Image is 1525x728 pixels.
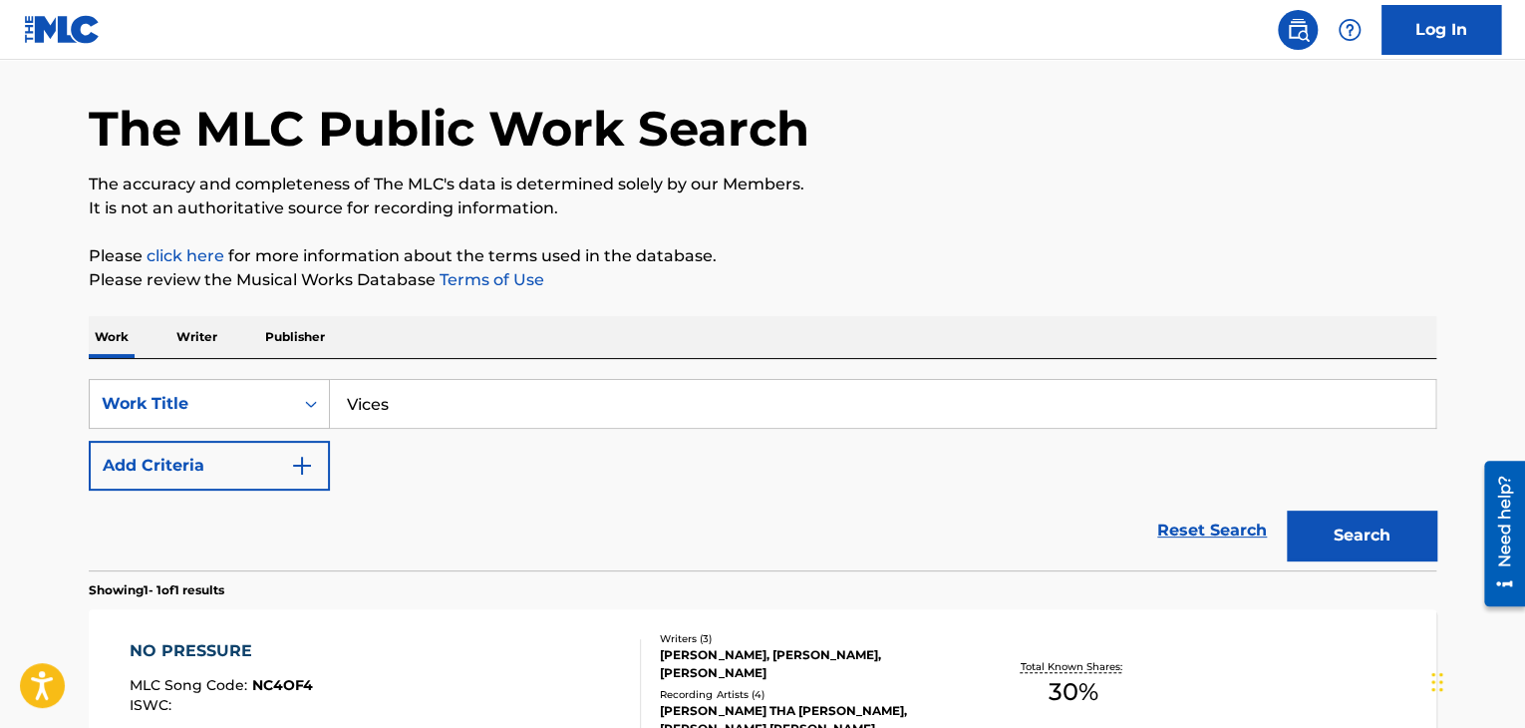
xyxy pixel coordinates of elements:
p: Publisher [259,316,331,358]
a: Reset Search [1147,509,1277,552]
iframe: Resource Center [1469,454,1525,614]
div: [PERSON_NAME], [PERSON_NAME], [PERSON_NAME] [660,646,961,682]
p: It is not an authoritative source for recording information. [89,196,1436,220]
form: Search Form [89,379,1436,570]
img: MLC Logo [24,15,101,44]
span: ISWC : [130,696,176,714]
img: help [1338,18,1362,42]
span: NC4OF4 [252,676,313,694]
button: Add Criteria [89,441,330,491]
img: 9d2ae6d4665cec9f34b9.svg [290,454,314,478]
div: Виджет чата [1425,632,1525,728]
p: Please review the Musical Works Database [89,268,1436,292]
span: MLC Song Code : [130,676,252,694]
div: Work Title [102,392,281,416]
img: search [1286,18,1310,42]
p: The accuracy and completeness of The MLC's data is determined solely by our Members. [89,173,1436,196]
a: Terms of Use [436,270,544,289]
p: Work [89,316,135,358]
div: Writers ( 3 ) [660,631,961,646]
h1: The MLC Public Work Search [89,99,809,159]
span: 30 % [1049,674,1098,710]
a: Log In [1381,5,1501,55]
p: Total Known Shares: [1020,659,1126,674]
a: click here [147,246,224,265]
p: Writer [170,316,223,358]
div: Help [1330,10,1370,50]
a: Public Search [1278,10,1318,50]
p: Showing 1 - 1 of 1 results [89,581,224,599]
div: Перетащить [1431,652,1443,712]
div: Recording Artists ( 4 ) [660,687,961,702]
iframe: Chat Widget [1425,632,1525,728]
div: NO PRESSURE [130,639,313,663]
p: Please for more information about the terms used in the database. [89,244,1436,268]
button: Search [1287,511,1436,560]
